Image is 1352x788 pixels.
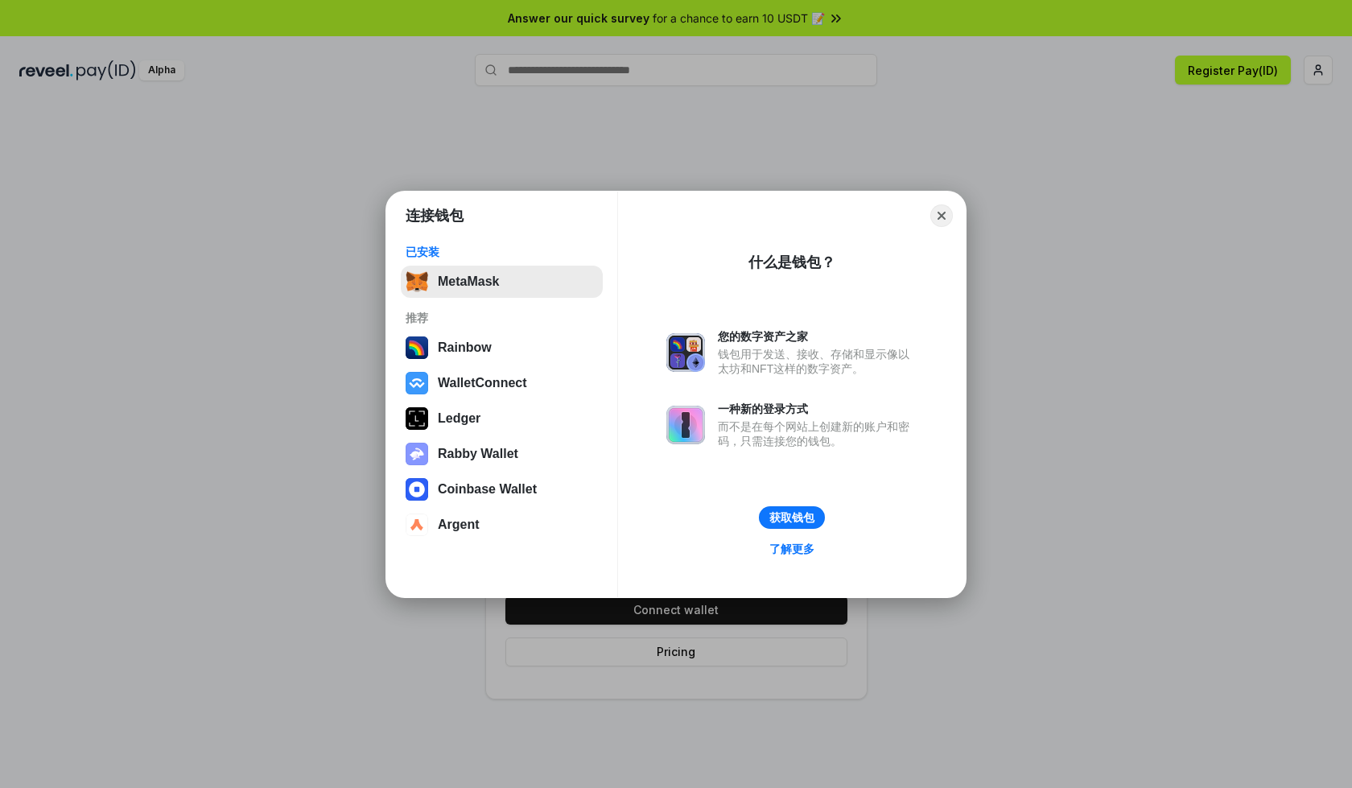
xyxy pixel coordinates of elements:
[718,419,917,448] div: 而不是在每个网站上创建新的账户和密码，只需连接您的钱包。
[406,478,428,501] img: svg+xml,%3Csvg%20width%3D%2228%22%20height%3D%2228%22%20viewBox%3D%220%200%2028%2028%22%20fill%3D...
[769,510,814,525] div: 获取钱包
[718,329,917,344] div: 您的数字资产之家
[748,253,835,272] div: 什么是钱包？
[438,447,518,461] div: Rabby Wallet
[718,402,917,416] div: 一种新的登录方式
[718,347,917,376] div: 钱包用于发送、接收、存储和显示像以太坊和NFT这样的数字资产。
[401,402,603,435] button: Ledger
[406,270,428,293] img: svg+xml,%3Csvg%20fill%3D%22none%22%20height%3D%2233%22%20viewBox%3D%220%200%2035%2033%22%20width%...
[401,438,603,470] button: Rabby Wallet
[769,542,814,556] div: 了解更多
[438,376,527,390] div: WalletConnect
[666,406,705,444] img: svg+xml,%3Csvg%20xmlns%3D%22http%3A%2F%2Fwww.w3.org%2F2000%2Fsvg%22%20fill%3D%22none%22%20viewBox...
[438,482,537,497] div: Coinbase Wallet
[401,509,603,541] button: Argent
[406,336,428,359] img: svg+xml,%3Csvg%20width%3D%22120%22%20height%3D%22120%22%20viewBox%3D%220%200%20120%20120%22%20fil...
[406,407,428,430] img: svg+xml,%3Csvg%20xmlns%3D%22http%3A%2F%2Fwww.w3.org%2F2000%2Fsvg%22%20width%3D%2228%22%20height%3...
[438,518,480,532] div: Argent
[760,538,824,559] a: 了解更多
[406,311,598,325] div: 推荐
[759,506,825,529] button: 获取钱包
[438,340,492,355] div: Rainbow
[406,245,598,259] div: 已安装
[406,443,428,465] img: svg+xml,%3Csvg%20xmlns%3D%22http%3A%2F%2Fwww.w3.org%2F2000%2Fsvg%22%20fill%3D%22none%22%20viewBox...
[401,473,603,505] button: Coinbase Wallet
[406,372,428,394] img: svg+xml,%3Csvg%20width%3D%2228%22%20height%3D%2228%22%20viewBox%3D%220%200%2028%2028%22%20fill%3D...
[401,332,603,364] button: Rainbow
[401,266,603,298] button: MetaMask
[930,204,953,227] button: Close
[438,411,480,426] div: Ledger
[406,514,428,536] img: svg+xml,%3Csvg%20width%3D%2228%22%20height%3D%2228%22%20viewBox%3D%220%200%2028%2028%22%20fill%3D...
[438,274,499,289] div: MetaMask
[666,333,705,372] img: svg+xml,%3Csvg%20xmlns%3D%22http%3A%2F%2Fwww.w3.org%2F2000%2Fsvg%22%20fill%3D%22none%22%20viewBox...
[406,206,464,225] h1: 连接钱包
[401,367,603,399] button: WalletConnect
